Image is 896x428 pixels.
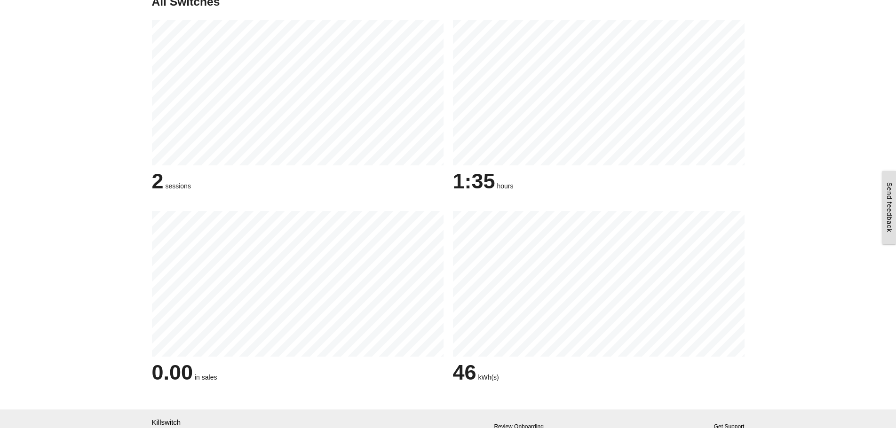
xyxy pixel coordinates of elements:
[195,374,217,381] span: in sales
[497,182,513,190] span: hours
[165,182,190,190] span: sessions
[453,360,476,384] span: 46
[882,171,896,243] a: Send feedback
[152,418,181,426] a: Killswitch
[478,374,499,381] span: kWh(s)
[152,169,164,193] span: 2
[453,169,495,193] span: 1:35
[152,360,193,384] span: 0.00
